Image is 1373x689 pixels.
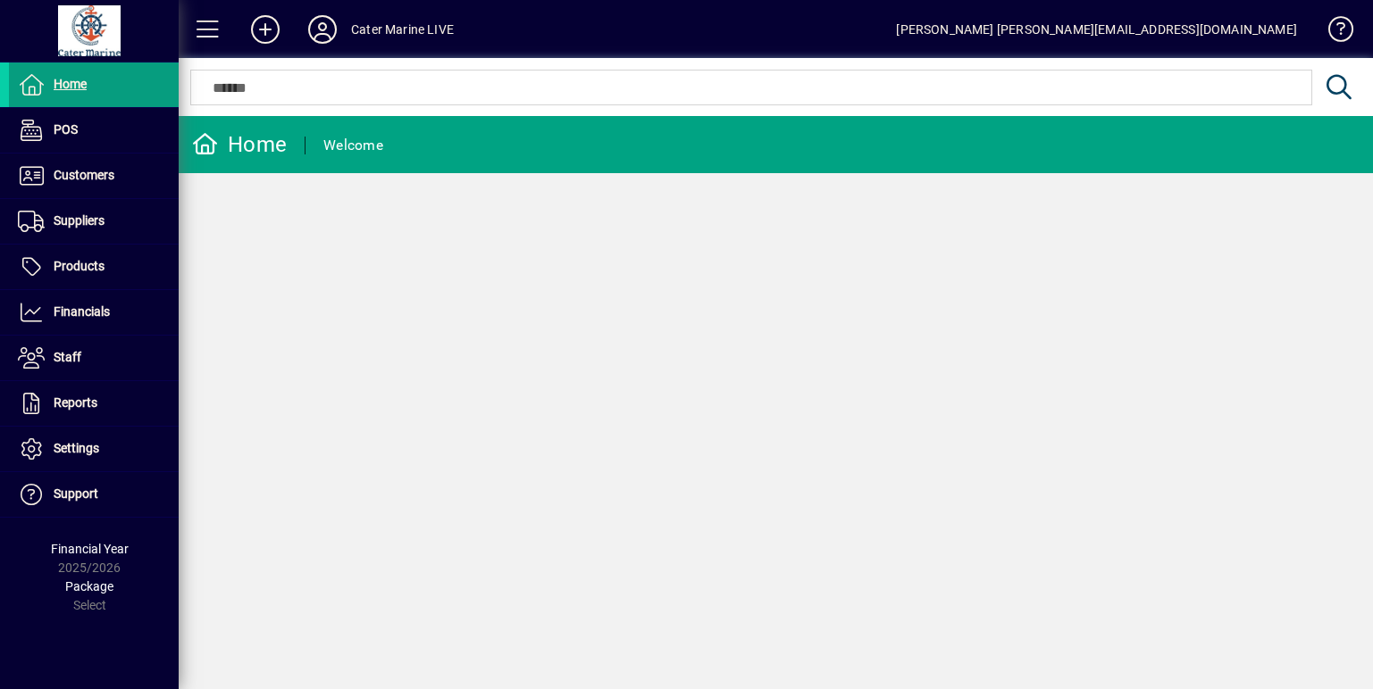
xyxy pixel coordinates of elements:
div: Home [192,130,287,159]
span: POS [54,122,78,137]
button: Profile [294,13,351,46]
a: Products [9,245,179,289]
a: POS [9,108,179,153]
span: Support [54,486,98,501]
span: Home [54,77,87,91]
a: Customers [9,154,179,198]
a: Staff [9,336,179,380]
div: Cater Marine LIVE [351,15,454,44]
span: Reports [54,395,97,410]
a: Financials [9,290,179,335]
a: Reports [9,381,179,426]
span: Staff [54,350,81,364]
div: [PERSON_NAME] [PERSON_NAME][EMAIL_ADDRESS][DOMAIN_NAME] [896,15,1297,44]
span: Suppliers [54,213,105,228]
span: Products [54,259,105,273]
a: Knowledge Base [1315,4,1351,62]
a: Support [9,472,179,517]
span: Settings [54,441,99,455]
a: Settings [9,427,179,471]
span: Financial Year [51,542,129,556]
div: Welcome [323,131,383,160]
span: Financials [54,304,110,319]
a: Suppliers [9,199,179,244]
button: Add [237,13,294,46]
span: Customers [54,168,114,182]
span: Package [65,579,113,594]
